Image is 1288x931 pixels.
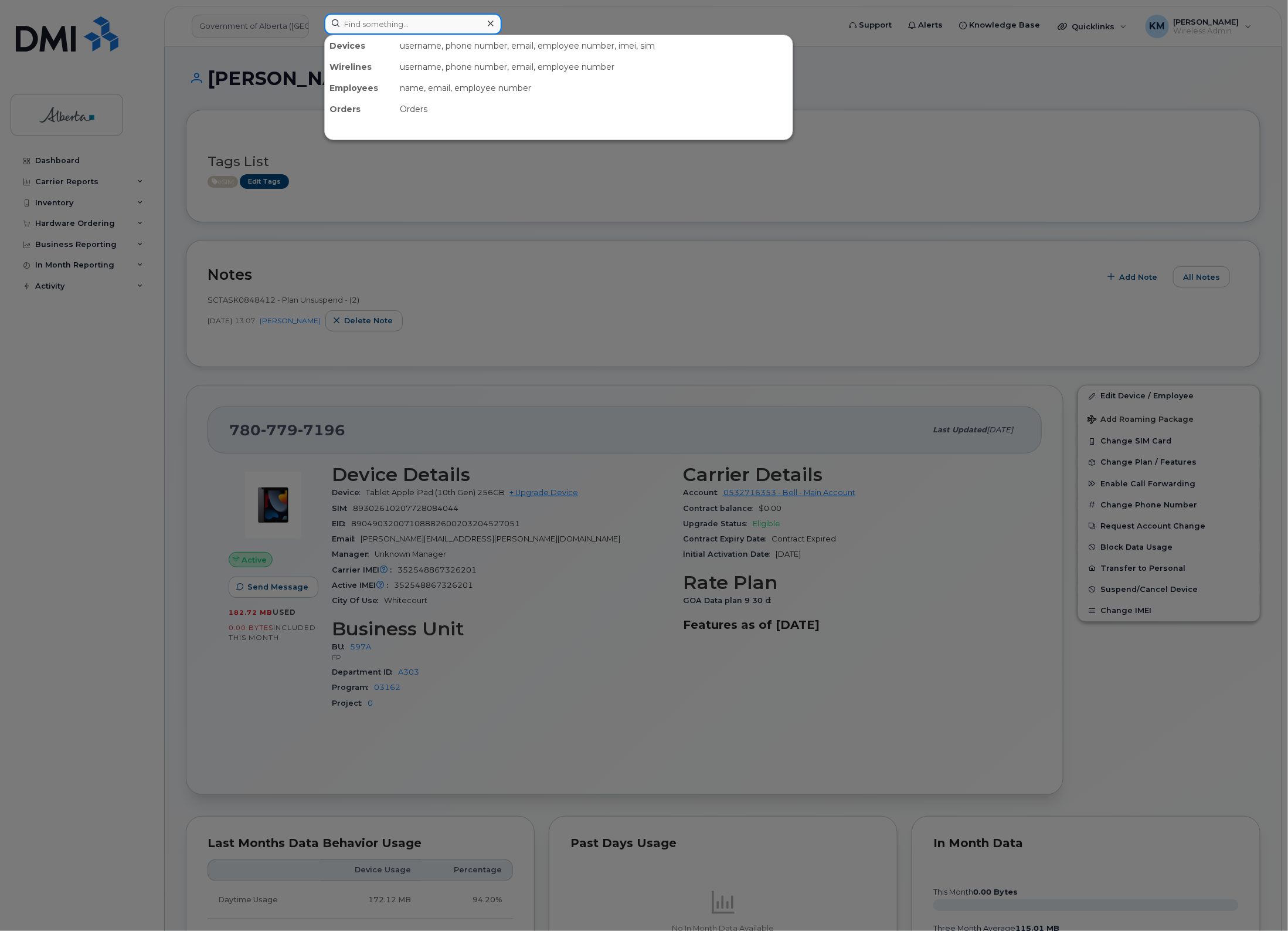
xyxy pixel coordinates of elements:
[395,35,793,56] div: username, phone number, email, employee number, imei, sim
[325,77,395,99] div: Employees
[325,56,395,77] div: Wirelines
[395,56,793,77] div: username, phone number, email, employee number
[395,99,793,120] div: Orders
[325,99,395,120] div: Orders
[325,35,395,56] div: Devices
[395,77,793,99] div: name, email, employee number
